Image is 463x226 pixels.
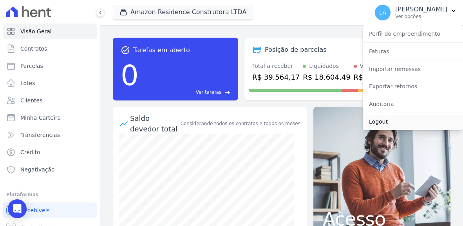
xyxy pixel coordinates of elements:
div: Considerando todos os contratos e todos os meses [181,120,300,127]
p: Ver opções [395,13,447,20]
span: LA [379,10,386,15]
div: Saldo devedor total [130,113,179,134]
a: Recebíveis [3,202,97,218]
div: 0 [121,55,139,96]
span: Minha Carteira [20,114,61,122]
span: Crédito [20,148,40,156]
button: LA [PERSON_NAME] Ver opções [369,2,463,24]
a: Exportar retornos [363,79,463,93]
div: Liquidados [309,62,339,70]
span: Lotes [20,79,35,87]
div: R$ 39.564,17 [252,72,300,82]
a: Perfil do empreendimento [363,27,463,41]
div: Open Intercom Messenger [8,199,27,218]
span: Visão Geral [20,27,52,35]
div: Posição de parcelas [265,45,327,55]
span: task_alt [121,46,130,55]
span: Clientes [20,97,42,104]
p: [PERSON_NAME] [395,5,447,13]
a: Importar remessas [363,62,463,76]
a: Lotes [3,75,97,91]
a: Logout [363,115,463,129]
div: Vencidos [360,62,384,70]
a: Minha Carteira [3,110,97,126]
a: Clientes [3,93,97,108]
a: Ver tarefas east [142,89,230,96]
span: Transferências [20,131,60,139]
div: R$ 3.270,60 [354,72,397,82]
a: Negativação [3,162,97,177]
div: Plataformas [6,190,94,199]
span: Contratos [20,45,47,53]
span: Parcelas [20,62,43,70]
span: Tarefas em aberto [133,46,190,55]
span: east [224,89,230,95]
a: Auditoria [363,97,463,111]
div: Total a receber [252,62,300,70]
span: Negativação [20,166,55,173]
a: Crédito [3,144,97,160]
button: Amazon Residence Construtora LTDA [113,5,253,20]
span: Recebíveis [20,206,50,214]
div: R$ 18.604,49 [303,72,350,82]
a: Contratos [3,41,97,56]
a: Visão Geral [3,24,97,39]
a: Transferências [3,127,97,143]
span: Ver tarefas [196,89,221,96]
a: Faturas [363,44,463,58]
a: Parcelas [3,58,97,74]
